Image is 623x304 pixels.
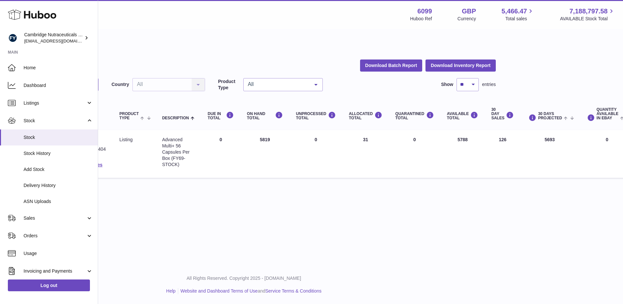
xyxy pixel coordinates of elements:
span: Product Type [119,112,139,120]
strong: GBP [462,7,476,16]
span: Home [24,65,93,71]
span: Invoicing and Payments [24,268,86,274]
div: ALLOCATED Total [349,111,382,120]
span: All [246,81,309,88]
span: Stock [24,134,93,141]
img: huboo@camnutra.com [8,33,18,43]
div: Huboo Ref [410,16,432,22]
span: [EMAIL_ADDRESS][DOMAIN_NAME] [24,38,96,43]
span: Add Stock [24,166,93,173]
label: Country [112,81,129,88]
span: Listings [24,100,86,106]
span: Total sales [505,16,534,22]
a: 5,466.47 Total sales [502,7,535,22]
span: 0 [413,137,416,142]
a: Help [166,288,176,294]
label: Show [441,81,453,88]
span: Stock [24,118,86,124]
span: listing [119,137,132,142]
strong: 6099 [417,7,432,16]
div: Cambridge Nutraceuticals Ltd [24,32,83,44]
div: QUARANTINED Total [395,111,434,120]
td: 126 [485,130,520,178]
li: and [178,288,321,294]
span: Dashboard [24,82,93,89]
div: UNPROCESSED Total [296,111,336,120]
button: Download Batch Report [360,59,423,71]
span: Sales [24,215,86,221]
div: ON HAND Total [247,111,283,120]
span: Orders [24,233,86,239]
div: Advanced Multi+ 56 Capsules Per Box (FY69-STOCK) [162,137,195,167]
span: Stock History [24,150,93,157]
td: 0 [289,130,342,178]
span: 30 DAYS PROJECTED [538,112,562,120]
span: Description [162,116,189,120]
div: Currency [458,16,476,22]
a: Log out [8,279,90,291]
div: 30 DAY SALES [491,108,514,121]
td: 5693 [520,130,579,178]
a: Website and Dashboard Terms of Use [181,288,258,294]
div: AVAILABLE Total [447,111,478,120]
span: 5,466.47 [502,7,527,16]
a: Service Terms & Conditions [265,288,321,294]
span: AVAILABLE Stock Total [560,16,615,22]
td: 0 [201,130,240,178]
a: 7,188,797.58 AVAILABLE Stock Total [560,7,615,22]
td: 5819 [240,130,289,178]
span: 7,188,797.58 [569,7,608,16]
td: 5788 [441,130,485,178]
label: Product Type [218,78,240,91]
span: Delivery History [24,182,93,189]
td: 31 [342,130,389,178]
div: DUE IN TOTAL [208,111,234,120]
span: ASN Uploads [24,198,93,205]
button: Download Inventory Report [425,59,496,71]
span: entries [482,81,496,88]
span: Quantity Available in eBay [597,108,618,121]
span: Usage [24,250,93,257]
